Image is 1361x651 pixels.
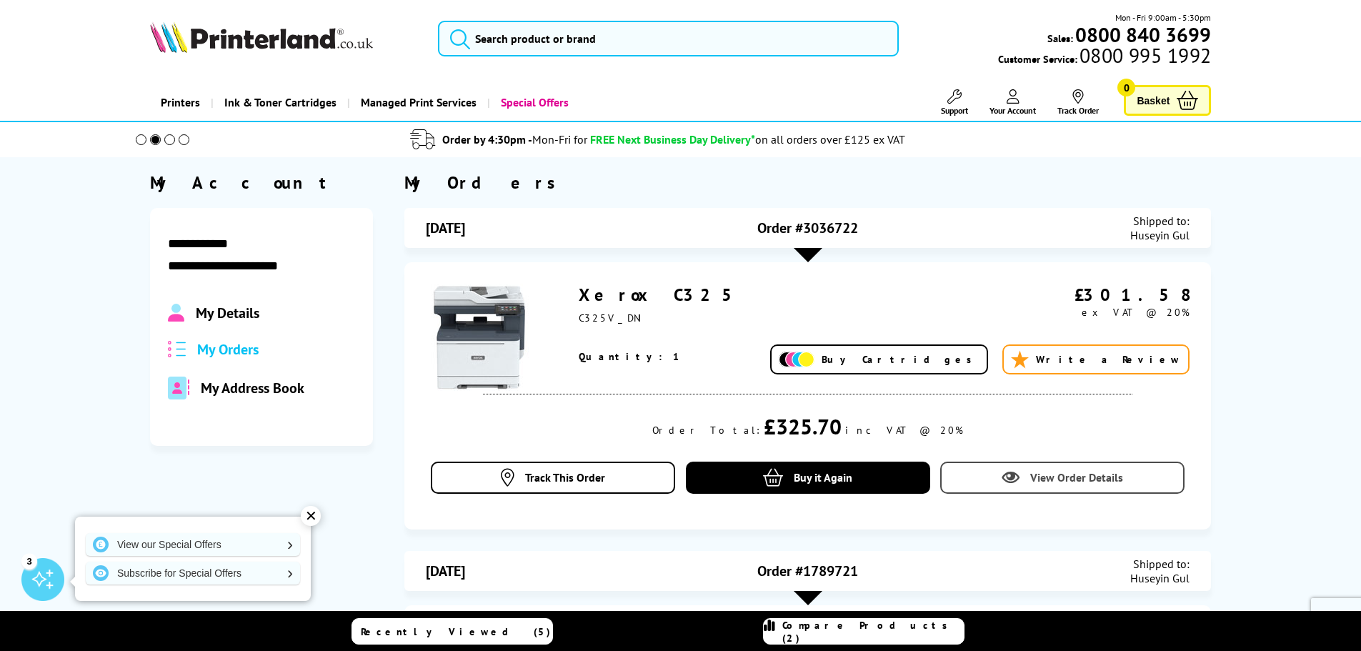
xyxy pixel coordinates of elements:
[21,553,37,569] div: 3
[1117,79,1135,96] span: 0
[764,412,842,440] div: £325.70
[579,350,682,363] span: Quantity: 1
[757,219,858,237] span: Order #3036722
[352,618,553,645] a: Recently Viewed (5)
[989,105,1036,116] span: Your Account
[755,132,905,146] div: on all orders over £125 ex VAT
[150,172,373,194] div: My Account
[989,89,1036,116] a: Your Account
[168,341,186,357] img: all-order.svg
[442,132,587,146] span: Order by 4:30pm -
[211,84,347,121] a: Ink & Toner Cartridges
[201,379,304,397] span: My Address Book
[86,562,300,585] a: Subscribe for Special Offers
[426,562,465,580] span: [DATE]
[168,304,184,322] img: Profile.svg
[941,89,968,116] a: Support
[579,284,744,306] a: Xerox C325
[794,470,852,484] span: Buy it Again
[361,625,551,638] span: Recently Viewed (5)
[763,618,964,645] a: Compare Products (2)
[1007,306,1190,319] div: ex VAT @ 20%
[779,352,814,368] img: Add Cartridges
[168,377,189,399] img: address-book-duotone-solid.svg
[1137,91,1170,110] span: Basket
[347,84,487,121] a: Managed Print Services
[782,619,964,645] span: Compare Products (2)
[116,127,1200,152] li: modal_delivery
[150,84,211,121] a: Printers
[941,105,968,116] span: Support
[1124,85,1211,116] a: Basket 0
[686,462,930,494] a: Buy it Again
[404,172,1211,194] div: My Orders
[1130,214,1190,228] span: Shipped to:
[431,462,675,494] a: Track This Order
[1130,228,1190,242] span: Huseyin Gul
[197,340,259,359] span: My Orders
[150,21,373,53] img: Printerland Logo
[1115,11,1211,24] span: Mon - Fri 9:00am - 5:30pm
[845,424,963,437] div: inc VAT @ 20%
[1002,344,1190,374] a: Write a Review
[224,84,336,121] span: Ink & Toner Cartridges
[1036,353,1181,366] span: Write a Review
[998,49,1211,66] span: Customer Service:
[579,312,1007,324] div: C325V_DNI
[1130,571,1190,585] span: Huseyin Gul
[770,344,988,374] a: Buy Cartridges
[1073,28,1211,41] a: 0800 840 3699
[150,21,421,56] a: Printerland Logo
[196,304,259,322] span: My Details
[590,132,755,146] span: FREE Next Business Day Delivery*
[532,132,587,146] span: Mon-Fri for
[940,462,1185,494] a: View Order Details
[652,424,760,437] div: Order Total:
[487,84,579,121] a: Special Offers
[1047,31,1073,45] span: Sales:
[1130,557,1190,571] span: Shipped to:
[1007,284,1190,306] div: £301.58
[1077,49,1211,62] span: 0800 995 1992
[1057,89,1099,116] a: Track Order
[86,533,300,556] a: View our Special Offers
[426,284,533,391] img: Xerox C325
[822,353,979,366] span: Buy Cartridges
[438,21,899,56] input: Search product or brand
[1030,470,1123,484] span: View Order Details
[757,562,858,580] span: Order #1789721
[301,506,321,526] div: ✕
[1075,21,1211,48] b: 0800 840 3699
[426,219,465,237] span: [DATE]
[525,470,605,484] span: Track This Order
